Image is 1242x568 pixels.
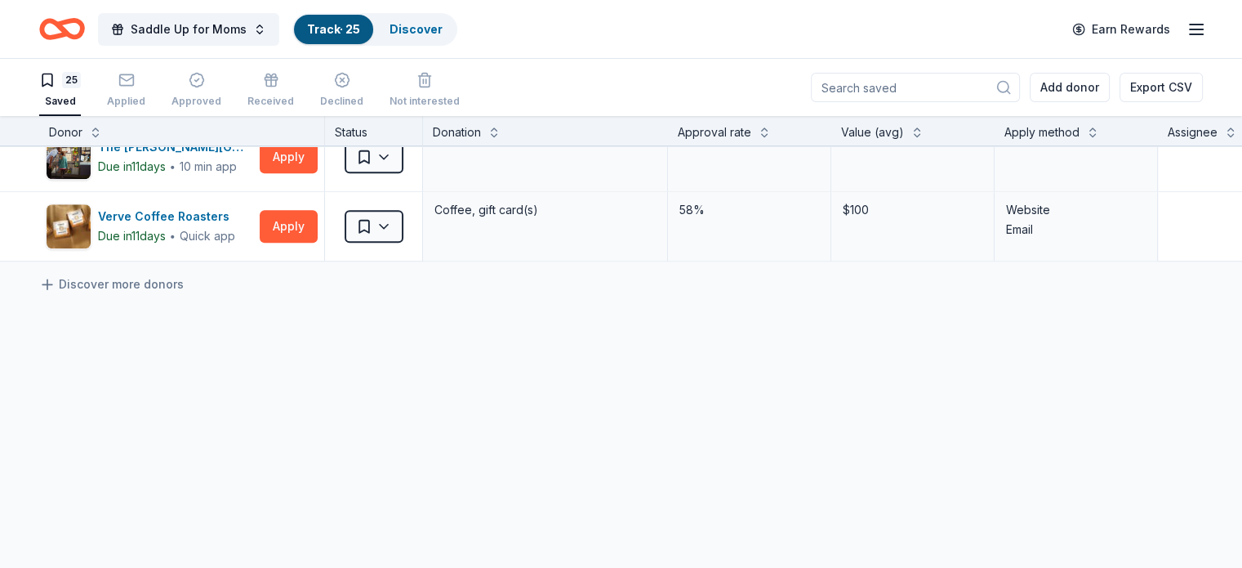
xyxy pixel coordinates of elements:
div: Received [247,95,294,108]
button: 25Saved [39,65,81,116]
div: Approved [171,95,221,108]
button: Not interested [390,65,460,116]
div: 25 [62,72,81,88]
img: Image for Verve Coffee Roasters [47,204,91,248]
a: Discover more donors [39,275,184,294]
div: Saved [39,95,81,108]
div: Donor [49,123,82,142]
span: ∙ [169,159,176,173]
div: Due in 11 days [98,157,166,177]
a: Earn Rewards [1062,15,1180,44]
button: Add donor [1030,73,1110,102]
button: Export CSV [1120,73,1203,102]
div: Quick app [180,228,235,244]
button: Received [247,65,294,116]
div: Due in 11 days [98,226,166,246]
button: Image for The Walt Disney MuseumThe [PERSON_NAME][GEOGRAPHIC_DATA]Due in11days∙10 min app [46,134,253,180]
input: Search saved [811,73,1020,102]
img: Image for The Walt Disney Museum [47,135,91,179]
div: Applied [107,95,145,108]
div: Website [1006,200,1146,220]
button: Applied [107,65,145,116]
a: Discover [390,22,443,36]
button: Image for Verve Coffee RoastersVerve Coffee RoastersDue in11days∙Quick app [46,203,253,249]
div: Email [1006,220,1146,239]
div: Declined [320,95,363,108]
span: ∙ [169,229,176,243]
button: Track· 25Discover [292,13,457,46]
div: Status [325,116,423,145]
div: 10 min app [180,159,237,175]
button: Apply [260,141,318,173]
div: Assignee [1168,123,1218,142]
a: Track· 25 [307,22,360,36]
div: Apply method [1004,123,1080,142]
div: Not interested [390,95,460,108]
div: $100 [841,199,984,221]
div: Value (avg) [841,123,904,142]
div: Approval rate [678,123,751,142]
div: Coffee, gift card(s) [433,199,657,221]
div: Verve Coffee Roasters [98,207,236,226]
button: Approved [171,65,221,116]
div: The [PERSON_NAME][GEOGRAPHIC_DATA] [98,137,253,157]
a: Home [39,10,85,48]
button: Declined [320,65,363,116]
div: 58% [678,199,821,221]
button: Apply [260,210,318,243]
button: Saddle Up for Moms [98,13,279,46]
div: Donation [433,123,481,142]
span: Saddle Up for Moms [131,20,247,39]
